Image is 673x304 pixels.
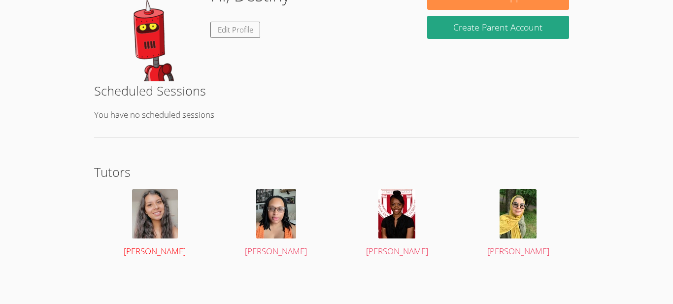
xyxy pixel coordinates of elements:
a: [PERSON_NAME] [468,189,570,259]
a: [PERSON_NAME] [346,189,448,259]
span: [PERSON_NAME] [124,245,186,257]
img: avatar.png [500,189,537,238]
span: [PERSON_NAME] [245,245,307,257]
a: [PERSON_NAME] [104,189,206,259]
p: You have no scheduled sessions [94,108,579,122]
img: avatar.png [378,189,415,238]
img: IMG_2840.jpeg [132,189,178,238]
h2: Tutors [94,163,579,181]
img: IMG_1388.jpeg [256,189,296,238]
a: Edit Profile [210,22,261,38]
a: [PERSON_NAME] [225,189,327,259]
h2: Scheduled Sessions [94,81,579,100]
span: [PERSON_NAME] [487,245,549,257]
button: Create Parent Account [427,16,569,39]
span: [PERSON_NAME] [366,245,428,257]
